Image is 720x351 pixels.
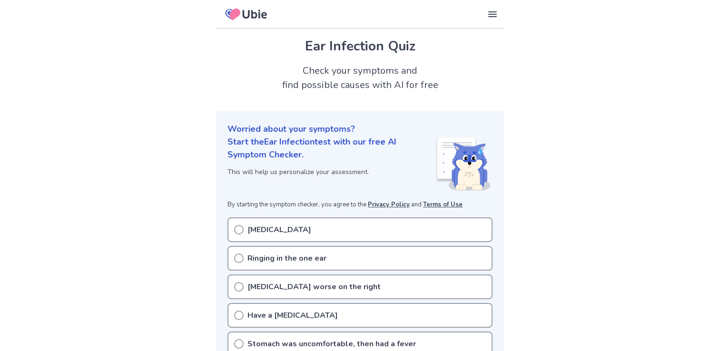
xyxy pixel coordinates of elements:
[227,36,493,56] h1: Ear Infection Quiz
[247,338,416,350] p: Stomach was uncomfortable, then had a fever
[423,200,463,209] a: Terms of Use
[227,136,435,161] p: Start the Ear Infection test with our free AI Symptom Checker.
[435,137,491,191] img: Shiba
[247,310,338,321] p: Have a [MEDICAL_DATA]
[247,281,381,292] p: [MEDICAL_DATA] worse on the right
[227,200,493,210] p: By starting the symptom checker, you agree to the and
[247,224,311,235] p: [MEDICAL_DATA]
[227,167,435,177] p: This will help us personalize your assessment.
[247,253,326,264] p: Ringing in the one ear
[368,200,410,209] a: Privacy Policy
[216,64,504,92] h2: Check your symptoms and find possible causes with AI for free
[227,123,493,136] p: Worried about your symptoms?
